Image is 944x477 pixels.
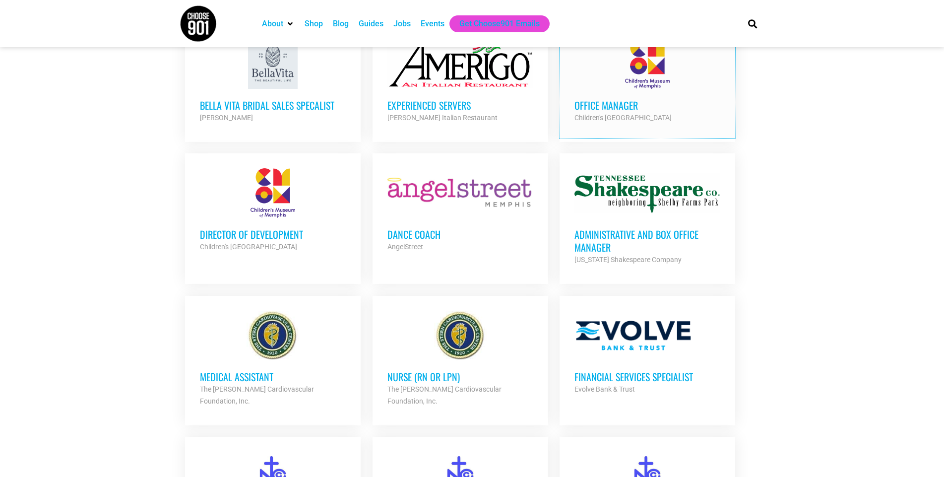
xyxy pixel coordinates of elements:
[744,15,760,32] div: Search
[257,15,731,32] nav: Main nav
[200,370,346,383] h3: Medical Assistant
[185,24,361,138] a: Bella Vita Bridal Sales Specalist [PERSON_NAME]
[305,18,323,30] a: Shop
[185,153,361,268] a: Director of Development Children's [GEOGRAPHIC_DATA]
[560,296,735,410] a: Financial Services Specialist Evolve Bank & Trust
[387,228,533,241] h3: Dance Coach
[393,18,411,30] a: Jobs
[200,99,346,112] h3: Bella Vita Bridal Sales Specalist
[387,370,533,383] h3: Nurse (RN or LPN)
[185,296,361,422] a: Medical Assistant The [PERSON_NAME] Cardiovascular Foundation, Inc.
[459,18,540,30] a: Get Choose901 Emails
[574,114,672,122] strong: Children's [GEOGRAPHIC_DATA]
[574,385,635,393] strong: Evolve Bank & Trust
[359,18,383,30] a: Guides
[387,99,533,112] h3: Experienced Servers
[200,243,297,251] strong: Children's [GEOGRAPHIC_DATA]
[421,18,444,30] a: Events
[257,15,300,32] div: About
[262,18,283,30] a: About
[387,385,502,405] strong: The [PERSON_NAME] Cardiovascular Foundation, Inc.
[560,153,735,280] a: Administrative and Box Office Manager [US_STATE] Shakespeare Company
[200,228,346,241] h3: Director of Development
[200,114,253,122] strong: [PERSON_NAME]
[560,24,735,138] a: Office Manager Children's [GEOGRAPHIC_DATA]
[373,24,548,138] a: Experienced Servers [PERSON_NAME] Italian Restaurant
[574,370,720,383] h3: Financial Services Specialist
[574,256,682,264] strong: [US_STATE] Shakespeare Company
[574,228,720,254] h3: Administrative and Box Office Manager
[387,243,423,251] strong: AngelStreet
[373,153,548,268] a: Dance Coach AngelStreet
[574,99,720,112] h3: Office Manager
[333,18,349,30] a: Blog
[387,114,498,122] strong: [PERSON_NAME] Italian Restaurant
[373,296,548,422] a: Nurse (RN or LPN) The [PERSON_NAME] Cardiovascular Foundation, Inc.
[200,385,314,405] strong: The [PERSON_NAME] Cardiovascular Foundation, Inc.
